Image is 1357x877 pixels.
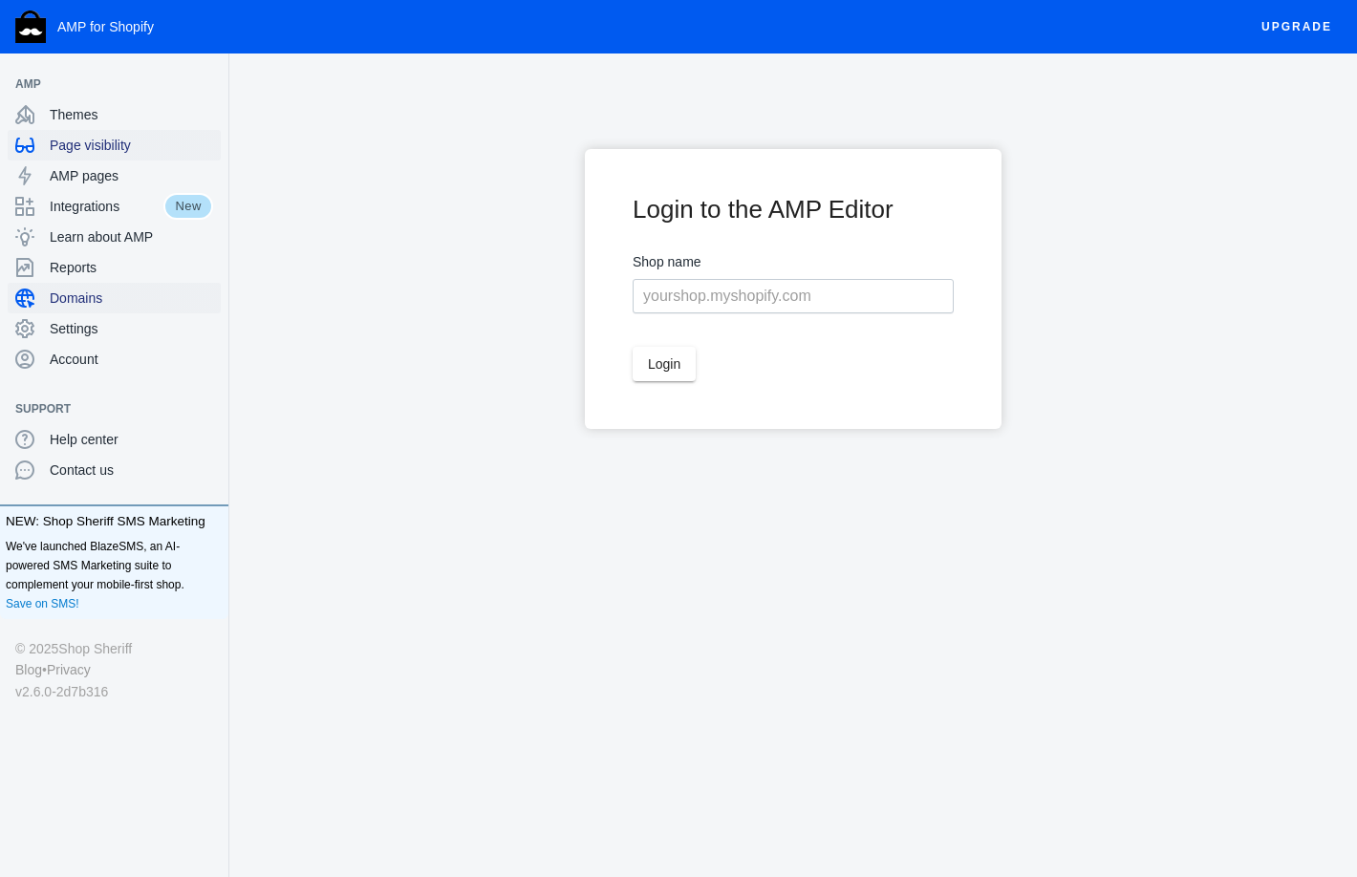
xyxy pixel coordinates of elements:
[633,197,954,222] h1: Login to the AMP Editor
[15,75,194,94] span: AMP
[50,289,213,308] span: Domains
[50,319,213,338] span: Settings
[633,250,954,274] label: Shop name
[50,166,213,185] span: AMP pages
[633,347,696,381] button: Login
[8,313,221,344] a: Settings
[8,130,221,160] a: Page visibility
[163,193,213,220] span: New
[1246,10,1347,45] button: Upgrade
[8,455,221,485] a: Contact us
[8,222,221,252] a: Learn about AMP
[57,19,154,34] span: AMP for Shopify
[8,160,221,191] a: AMP pages
[633,279,954,313] input: yourshop.myshopify.com
[50,105,213,124] span: Themes
[50,227,213,246] span: Learn about AMP
[194,405,225,413] button: Add a sales channel
[8,283,221,313] a: Domains
[194,80,225,88] button: Add a sales channel
[50,350,213,369] span: Account
[50,197,163,216] span: Integrations
[1261,781,1334,854] iframe: Drift Widget Chat Controller
[8,191,221,222] a: IntegrationsNew
[50,136,213,155] span: Page visibility
[15,399,194,418] span: Support
[8,344,221,374] a: Account
[8,252,221,283] a: Reports
[8,99,221,130] a: Themes
[50,460,213,480] span: Contact us
[1261,10,1332,44] span: Upgrade
[15,11,46,43] img: Shop Sheriff Logo
[50,258,213,277] span: Reports
[648,356,680,372] span: Login
[50,430,213,449] span: Help center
